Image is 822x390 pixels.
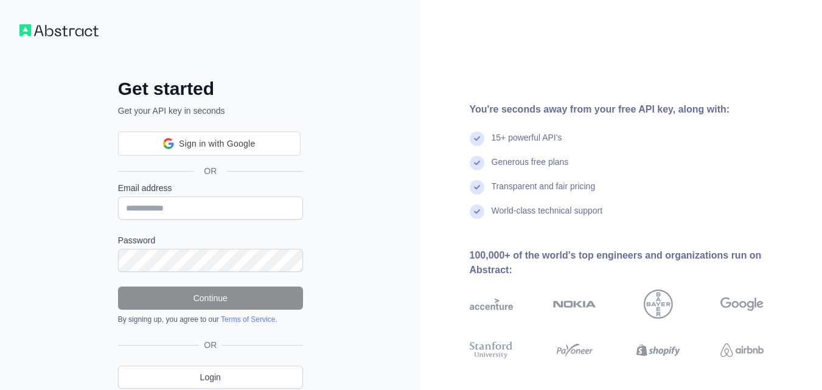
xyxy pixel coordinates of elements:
div: Generous free plans [492,156,569,180]
img: check mark [470,204,484,219]
img: payoneer [553,340,596,361]
img: check mark [470,156,484,170]
img: check mark [470,131,484,146]
img: nokia [553,290,596,319]
span: Sign in with Google [179,138,255,150]
div: By signing up, you agree to our . [118,315,303,324]
div: 100,000+ of the world's top engineers and organizations run on Abstract: [470,248,803,277]
div: World-class technical support [492,204,603,229]
img: check mark [470,180,484,195]
div: 15+ powerful API's [492,131,562,156]
img: stanford university [470,340,513,361]
label: Password [118,234,303,246]
a: Terms of Service [221,315,275,324]
h2: Get started [118,78,303,100]
button: Continue [118,287,303,310]
img: airbnb [720,340,764,361]
img: accenture [470,290,513,319]
span: OR [194,165,226,177]
div: Sign in with Google [118,131,301,156]
div: You're seconds away from your free API key, along with: [470,102,803,117]
img: google [720,290,764,319]
img: Workflow [19,24,99,37]
label: Email address [118,182,303,194]
p: Get your API key in seconds [118,105,303,117]
div: Transparent and fair pricing [492,180,596,204]
span: OR [199,339,221,351]
a: Login [118,366,303,389]
img: bayer [644,290,673,319]
img: shopify [636,340,680,361]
